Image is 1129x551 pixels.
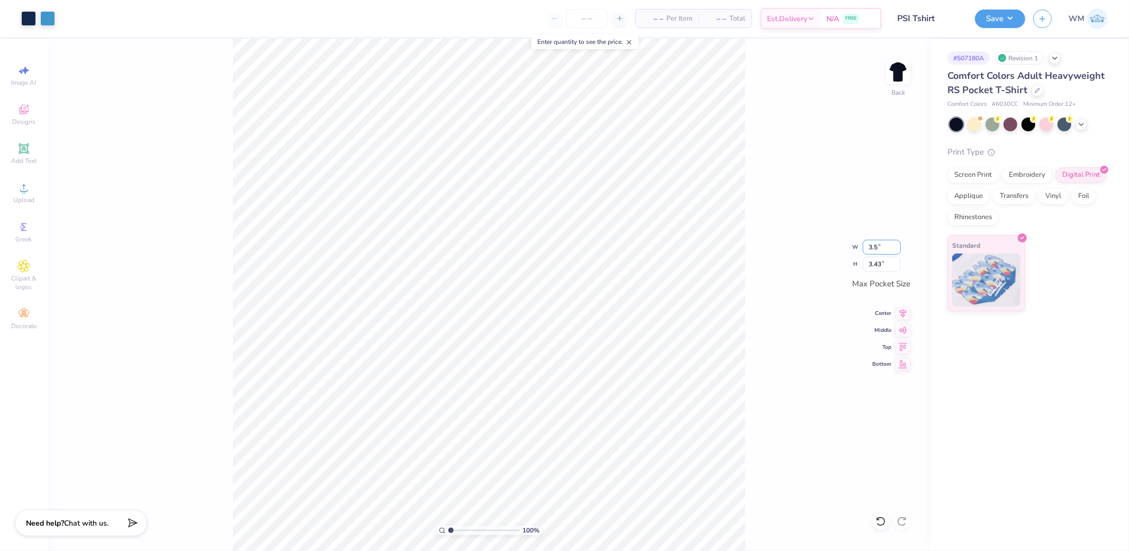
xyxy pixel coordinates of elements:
[26,518,64,528] strong: Need help?
[11,157,37,165] span: Add Text
[947,51,990,65] div: # 507180A
[642,13,663,24] span: – –
[729,13,745,24] span: Total
[952,254,1020,306] img: Standard
[888,61,909,83] img: Back
[845,15,856,22] span: FREE
[952,240,980,251] span: Standard
[1055,167,1107,183] div: Digital Print
[947,69,1105,96] span: Comfort Colors Adult Heavyweight RS Pocket T-Shirt
[992,100,1018,109] span: # 6030CC
[13,196,34,204] span: Upload
[12,78,37,87] span: Image AI
[5,274,42,291] span: Clipart & logos
[1069,13,1085,25] span: WM
[16,235,32,243] span: Greek
[1038,188,1068,204] div: Vinyl
[872,327,891,334] span: Middle
[1023,100,1076,109] span: Minimum Order: 12 +
[566,9,608,28] input: – –
[1002,167,1052,183] div: Embroidery
[872,310,891,317] span: Center
[947,146,1108,158] div: Print Type
[12,118,35,126] span: Designs
[889,8,967,29] input: Untitled Design
[872,360,891,368] span: Bottom
[872,344,891,351] span: Top
[1087,8,1108,29] img: Wilfredo Manabat
[995,51,1044,65] div: Revision 1
[993,188,1035,204] div: Transfers
[531,34,639,49] div: Enter quantity to see the price.
[666,13,692,24] span: Per Item
[64,518,109,528] span: Chat with us.
[767,13,807,24] span: Est. Delivery
[1069,8,1108,29] a: WM
[947,100,987,109] span: Comfort Colors
[947,188,990,204] div: Applique
[705,13,726,24] span: – –
[522,526,539,535] span: 100 %
[975,10,1025,28] button: Save
[891,88,905,97] div: Back
[826,13,839,24] span: N/A
[947,210,999,225] div: Rhinestones
[947,167,999,183] div: Screen Print
[11,322,37,330] span: Decorate
[1071,188,1096,204] div: Foil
